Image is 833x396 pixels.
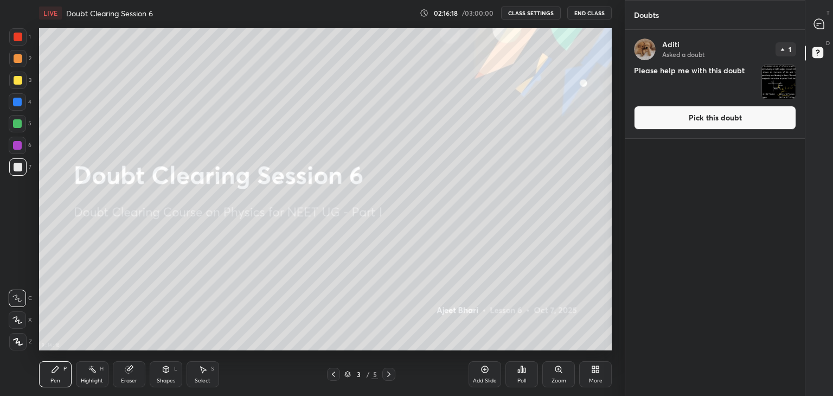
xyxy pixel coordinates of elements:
[9,137,31,154] div: 6
[9,311,32,329] div: X
[66,8,153,18] h4: Doubt Clearing Session 6
[157,378,175,384] div: Shapes
[552,378,566,384] div: Zoom
[826,9,830,17] p: T
[625,1,668,29] p: Doubts
[211,366,214,372] div: S
[789,46,791,53] p: 1
[63,366,67,372] div: P
[353,371,364,378] div: 3
[9,333,32,350] div: Z
[662,50,704,59] p: Asked a doubt
[501,7,561,20] button: CLASS SETTINGS
[9,158,31,176] div: 7
[762,65,796,99] img: 1759808281QGGUNL.JPG
[9,50,31,67] div: 2
[9,115,31,132] div: 5
[9,93,31,111] div: 4
[634,39,656,60] img: f9e8449c30a94f04973e2b4bcd3c9186.jpg
[517,378,526,384] div: Poll
[174,366,177,372] div: L
[366,371,369,378] div: /
[473,378,497,384] div: Add Slide
[371,369,378,379] div: 5
[567,7,612,20] button: End Class
[634,106,796,130] button: Pick this doubt
[634,65,757,99] h4: Please help me with this doubt
[100,366,104,372] div: H
[195,378,210,384] div: Select
[121,378,137,384] div: Eraser
[826,39,830,47] p: D
[9,290,32,307] div: C
[662,40,680,49] p: Aditi
[9,72,31,89] div: 3
[39,7,62,20] div: LIVE
[589,378,603,384] div: More
[81,378,103,384] div: Highlight
[50,378,60,384] div: Pen
[9,28,31,46] div: 1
